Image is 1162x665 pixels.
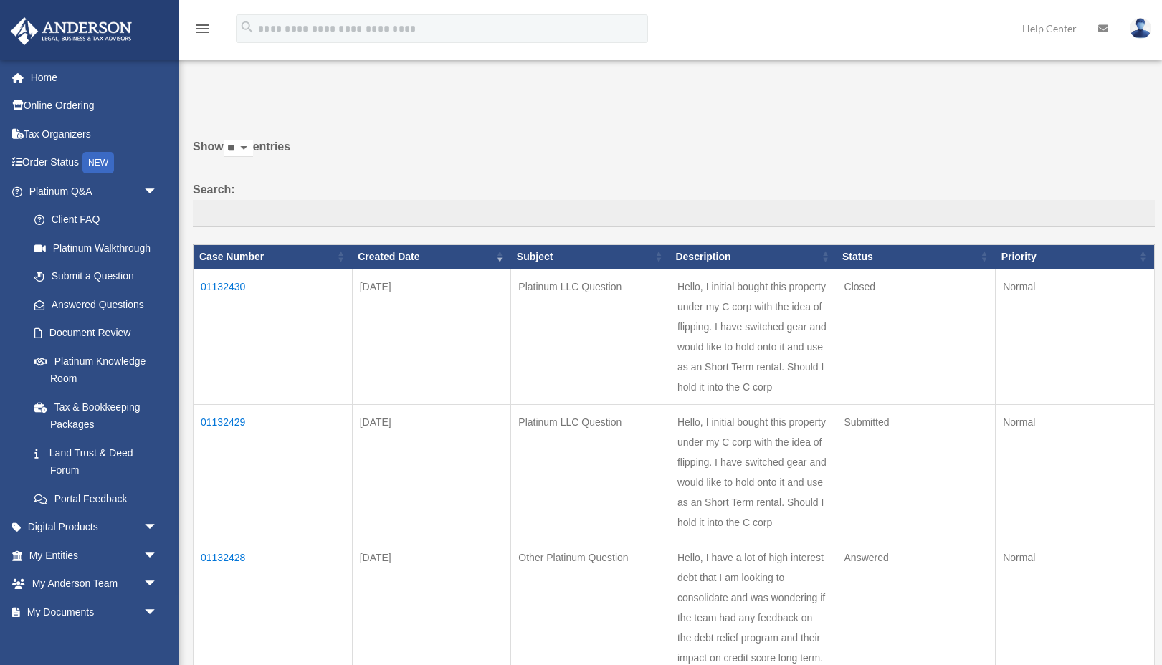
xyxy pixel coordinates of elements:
[670,404,837,540] td: Hello, I initial bought this property under my C corp with the idea of flipping. I have switched ...
[20,439,172,484] a: Land Trust & Deed Forum
[6,17,136,45] img: Anderson Advisors Platinum Portal
[352,269,511,404] td: [DATE]
[143,598,172,627] span: arrow_drop_down
[996,244,1155,269] th: Priority: activate to sort column ascending
[20,347,172,393] a: Platinum Knowledge Room
[239,19,255,35] i: search
[352,244,511,269] th: Created Date: activate to sort column ascending
[837,269,996,404] td: Closed
[837,244,996,269] th: Status: activate to sort column ascending
[352,404,511,540] td: [DATE]
[10,120,179,148] a: Tax Organizers
[20,484,172,513] a: Portal Feedback
[10,148,179,178] a: Order StatusNEW
[10,92,179,120] a: Online Ordering
[670,269,837,404] td: Hello, I initial bought this property under my C corp with the idea of flipping. I have switched ...
[10,513,179,542] a: Digital Productsarrow_drop_down
[20,319,172,348] a: Document Review
[194,269,353,404] td: 01132430
[143,177,172,206] span: arrow_drop_down
[143,570,172,599] span: arrow_drop_down
[194,244,353,269] th: Case Number: activate to sort column ascending
[670,244,837,269] th: Description: activate to sort column ascending
[143,513,172,542] span: arrow_drop_down
[511,404,670,540] td: Platinum LLC Question
[10,570,179,598] a: My Anderson Teamarrow_drop_down
[10,541,179,570] a: My Entitiesarrow_drop_down
[837,404,996,540] td: Submitted
[143,541,172,570] span: arrow_drop_down
[10,177,172,206] a: Platinum Q&Aarrow_drop_down
[193,200,1155,227] input: Search:
[10,63,179,92] a: Home
[511,244,670,269] th: Subject: activate to sort column ascending
[10,598,179,626] a: My Documentsarrow_drop_down
[20,393,172,439] a: Tax & Bookkeeping Packages
[511,269,670,404] td: Platinum LLC Question
[194,25,211,37] a: menu
[224,140,253,157] select: Showentries
[996,269,1155,404] td: Normal
[1130,18,1151,39] img: User Pic
[20,262,172,291] a: Submit a Question
[20,290,165,319] a: Answered Questions
[194,404,353,540] td: 01132429
[193,137,1155,171] label: Show entries
[82,152,114,173] div: NEW
[20,234,172,262] a: Platinum Walkthrough
[996,404,1155,540] td: Normal
[193,180,1155,227] label: Search:
[20,206,172,234] a: Client FAQ
[194,20,211,37] i: menu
